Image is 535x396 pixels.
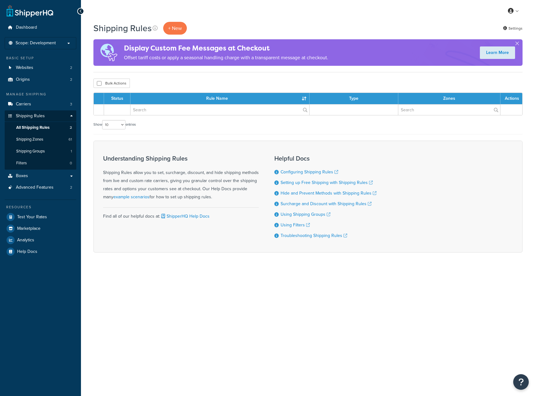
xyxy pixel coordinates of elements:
[160,213,210,220] a: ShipperHQ Help Docs
[281,169,338,175] a: Configuring Shipping Rules
[5,157,76,169] li: Filters
[5,234,76,246] a: Analytics
[103,155,259,162] h3: Understanding Shipping Rules
[17,215,47,220] span: Test Your Rates
[5,62,76,74] li: Websites
[5,211,76,223] a: Test Your Rates
[16,185,54,190] span: Advanced Features
[5,246,76,257] a: Help Docs
[5,74,76,85] li: Origins
[5,122,76,133] li: All Shipping Rules
[274,155,376,162] h3: Helpful Docs
[5,99,76,110] a: Carriers 3
[17,226,40,231] span: Marketplace
[70,161,72,166] span: 0
[93,79,130,88] button: Bulk Actions
[16,77,30,82] span: Origins
[281,190,376,196] a: Hide and Prevent Methods with Shipping Rules
[103,207,259,220] div: Find all of our helpful docs at:
[7,5,53,17] a: ShipperHQ Home
[16,41,56,46] span: Scope: Development
[281,211,330,218] a: Using Shipping Groups
[5,146,76,157] a: Shipping Groups 1
[70,77,72,82] span: 2
[124,53,328,62] p: Offset tariff costs or apply a seasonal handling charge with a transparent message at checkout.
[5,99,76,110] li: Carriers
[17,249,37,254] span: Help Docs
[16,125,50,130] span: All Shipping Rules
[281,200,372,207] a: Surcharge and Discount with Shipping Rules
[93,22,152,34] h1: Shipping Rules
[163,22,187,35] p: + New
[281,222,310,228] a: Using Filters
[5,122,76,133] a: All Shipping Rules 2
[5,22,76,33] a: Dashboard
[71,149,72,154] span: 1
[130,93,310,104] th: Rule Name
[103,155,259,201] div: Shipping Rules allow you to set, surcharge, discount, and hide shipping methods from live and cus...
[16,137,43,142] span: Shipping Zones
[70,102,72,107] span: 3
[93,120,136,129] label: Show entries
[70,125,72,130] span: 2
[5,157,76,169] a: Filters 0
[480,46,515,59] a: Learn More
[5,74,76,85] a: Origins 2
[16,161,27,166] span: Filters
[17,238,34,243] span: Analytics
[503,24,523,33] a: Settings
[104,93,130,104] th: Status
[93,39,124,66] img: duties-banner-06bc72dcb5fe05cb3f9472aba00be2ae8eb53ab6f0d8bb03d382ba314ac3c341.png
[5,62,76,74] a: Websites 2
[5,134,76,145] a: Shipping Zones 61
[513,374,529,390] button: Open Resource Center
[5,56,76,61] div: Basic Setup
[16,25,37,30] span: Dashboard
[70,185,72,190] span: 2
[398,93,500,104] th: Zones
[16,102,31,107] span: Carriers
[69,137,72,142] span: 61
[5,110,76,122] a: Shipping Rules
[124,43,328,53] h4: Display Custom Fee Messages at Checkout
[16,149,45,154] span: Shipping Groups
[5,205,76,210] div: Resources
[5,182,76,193] li: Advanced Features
[5,223,76,234] a: Marketplace
[113,194,149,200] a: example scenarios
[5,182,76,193] a: Advanced Features 2
[5,92,76,97] div: Manage Shipping
[70,65,72,70] span: 2
[398,104,500,115] input: Search
[5,146,76,157] li: Shipping Groups
[281,232,347,239] a: Troubleshooting Shipping Rules
[16,113,45,119] span: Shipping Rules
[16,173,28,179] span: Boxes
[130,104,309,115] input: Search
[16,65,33,70] span: Websites
[500,93,522,104] th: Actions
[5,134,76,145] li: Shipping Zones
[5,170,76,182] a: Boxes
[5,110,76,170] li: Shipping Rules
[310,93,398,104] th: Type
[102,120,125,129] select: Showentries
[281,179,373,186] a: Setting up Free Shipping with Shipping Rules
